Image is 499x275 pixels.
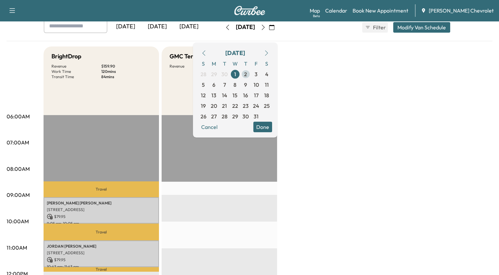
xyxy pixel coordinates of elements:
[141,19,173,34] div: [DATE]
[7,112,30,120] p: 06:00AM
[255,70,258,78] span: 3
[254,81,259,89] span: 10
[44,267,159,271] p: Travel
[47,221,156,226] p: 9:05 am - 10:05 am
[44,224,159,240] p: Travel
[325,7,347,15] a: Calendar
[47,264,156,269] p: 10:43 am - 11:43 am
[202,81,205,89] span: 5
[264,91,269,99] span: 18
[211,112,217,120] span: 27
[7,191,30,199] p: 09:00AM
[264,102,270,110] span: 25
[353,7,408,15] a: Book New Appointment
[429,7,494,15] span: [PERSON_NAME] Chevrolet
[265,81,269,89] span: 11
[7,165,30,173] p: 08:00AM
[51,64,101,69] p: Revenue
[51,52,81,61] h5: BrightDrop
[234,70,236,78] span: 1
[236,23,255,31] div: [DATE]
[310,7,320,15] a: MapBeta
[225,48,245,58] div: [DATE]
[51,74,101,79] p: Transit Time
[222,102,227,110] span: 21
[173,19,205,34] div: [DATE]
[201,112,206,120] span: 26
[222,91,227,99] span: 14
[244,70,247,78] span: 2
[223,81,226,89] span: 7
[393,22,450,33] button: Modify Van Schedule
[198,122,221,132] button: Cancel
[262,58,272,69] span: S
[170,52,204,61] h5: GMC Terrain
[219,58,230,69] span: T
[47,257,156,263] p: $ 79.95
[201,91,206,99] span: 12
[201,102,206,110] span: 19
[101,69,151,74] p: 120 mins
[101,64,151,69] p: $ 159.90
[313,14,320,18] div: Beta
[211,70,217,78] span: 29
[101,74,151,79] p: 84 mins
[47,200,156,206] p: [PERSON_NAME] [PERSON_NAME]
[232,112,238,120] span: 29
[110,19,141,34] div: [DATE]
[254,91,259,99] span: 17
[234,6,265,15] img: Curbee Logo
[233,91,237,99] span: 15
[373,23,385,31] span: Filter
[242,112,249,120] span: 30
[47,250,156,256] p: [STREET_ADDRESS]
[230,58,240,69] span: W
[47,244,156,249] p: JORDAN [PERSON_NAME]
[253,122,272,132] button: Done
[251,58,262,69] span: F
[265,70,268,78] span: 4
[170,64,219,69] p: Revenue
[47,207,156,212] p: [STREET_ADDRESS]
[362,22,388,33] button: Filter
[44,181,159,197] p: Travel
[47,214,156,220] p: $ 79.95
[234,81,236,89] span: 8
[201,70,206,78] span: 28
[240,58,251,69] span: T
[51,69,101,74] p: Work Time
[243,91,248,99] span: 16
[221,70,228,78] span: 30
[212,81,215,89] span: 6
[243,102,249,110] span: 23
[211,91,216,99] span: 13
[7,217,29,225] p: 10:00AM
[253,102,259,110] span: 24
[232,102,238,110] span: 22
[254,112,259,120] span: 31
[211,102,217,110] span: 20
[244,81,247,89] span: 9
[7,138,29,146] p: 07:00AM
[198,58,209,69] span: S
[7,244,27,252] p: 11:00AM
[209,58,219,69] span: M
[222,112,228,120] span: 28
